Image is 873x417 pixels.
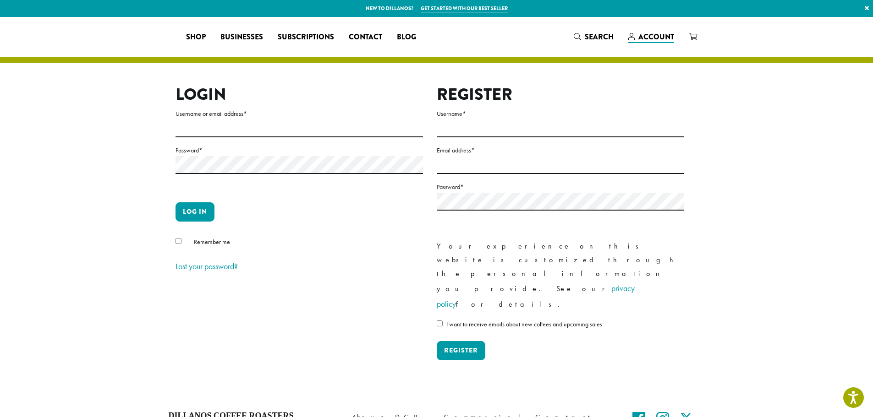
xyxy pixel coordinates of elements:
[194,238,230,246] span: Remember me
[446,320,604,328] span: I want to receive emails about new coffees and upcoming sales.
[397,32,416,43] span: Blog
[437,320,443,326] input: I want to receive emails about new coffees and upcoming sales.
[349,32,382,43] span: Contact
[176,85,423,104] h2: Login
[176,108,423,119] label: Username or email address
[437,145,684,156] label: Email address
[421,5,508,12] a: Get started with our best seller
[176,261,238,271] a: Lost your password?
[638,32,674,42] span: Account
[437,108,684,119] label: Username
[278,32,334,43] span: Subscriptions
[176,145,423,156] label: Password
[437,341,485,360] button: Register
[179,30,213,44] a: Shop
[566,29,621,44] a: Search
[176,202,214,222] button: Log in
[437,181,684,193] label: Password
[585,32,614,42] span: Search
[437,85,684,104] h2: Register
[220,32,263,43] span: Businesses
[186,32,206,43] span: Shop
[437,239,684,312] p: Your experience on this website is customized through the personal information you provide. See o...
[437,283,635,309] a: privacy policy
